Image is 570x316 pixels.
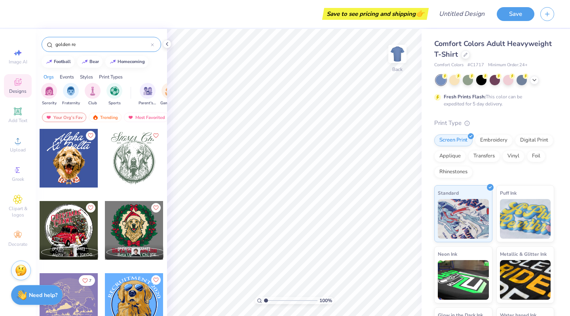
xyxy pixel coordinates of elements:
span: Decorate [8,241,27,247]
div: homecoming [118,59,145,64]
button: filter button [160,83,179,106]
button: Like [151,131,161,140]
img: Neon Ink [438,260,489,300]
div: Rhinestones [434,166,473,178]
div: Transfers [468,150,500,162]
div: Vinyl [502,150,524,162]
img: trending.gif [92,115,99,120]
button: football [42,56,74,68]
div: Print Type [434,119,554,128]
img: Sports Image [110,86,119,96]
button: Save [497,7,534,21]
div: filter for Sorority [41,83,57,106]
span: 👉 [416,9,424,18]
div: filter for Club [85,83,101,106]
span: Comfort Colors Adult Heavyweight T-Shirt [434,39,552,59]
span: Minimum Order: 24 + [488,62,528,69]
img: Club Image [88,86,97,96]
div: filter for Game Day [160,83,179,106]
div: Save to see pricing and shipping [324,8,427,20]
div: filter for Parent's Weekend [139,83,157,106]
div: filter for Sports [106,83,122,106]
div: This color can be expedited for 5 day delivery. [444,93,541,107]
input: Try "Alpha" [55,40,151,48]
div: Applique [434,150,466,162]
span: 7 [89,279,91,283]
img: Game Day Image [165,86,174,96]
span: # C1717 [467,62,484,69]
span: Club [88,100,97,106]
span: Standard [438,189,459,197]
button: filter button [62,83,80,106]
span: Add Text [8,117,27,124]
div: filter for Fraternity [62,83,80,106]
button: bear [77,56,103,68]
button: filter button [41,83,57,106]
span: Greek [12,176,24,182]
img: most_fav.gif [46,115,52,120]
button: filter button [85,83,101,106]
img: trend_line.gif [46,59,52,64]
div: Embroidery [475,134,513,146]
div: Foil [527,150,545,162]
div: Events [60,73,74,80]
span: Beta Upsilon Chi, [GEOGRAPHIC_DATA] [118,252,160,258]
img: Sorority Image [45,86,54,96]
img: trend_line.gif [110,59,116,64]
div: Screen Print [434,134,473,146]
span: Game Day [160,100,179,106]
div: Your Org's Fav [42,113,86,122]
button: Like [86,203,95,213]
button: Like [86,131,95,140]
button: Like [151,203,161,213]
strong: Fresh Prints Flash: [444,94,486,100]
span: Alpha Delta Pi, [GEOGRAPHIC_DATA][US_STATE] at [GEOGRAPHIC_DATA] [52,252,95,258]
button: homecoming [105,56,148,68]
div: Digital Print [515,134,553,146]
span: Designs [9,88,27,94]
img: trend_line.gif [82,59,88,64]
span: Fraternity [62,100,80,106]
img: Puff Ink [500,199,551,239]
span: [PERSON_NAME] [118,246,150,252]
img: Standard [438,199,489,239]
input: Untitled Design [433,6,491,22]
span: Metallic & Glitter Ink [500,250,547,258]
span: Image AI [9,59,27,65]
img: Fraternity Image [66,86,75,96]
span: Clipart & logos [4,205,32,218]
div: Print Types [99,73,123,80]
span: 100 % [319,297,332,304]
div: Orgs [44,73,54,80]
button: filter button [106,83,122,106]
div: Most Favorited [124,113,169,122]
span: Sorority [42,100,57,106]
span: Puff Ink [500,189,517,197]
div: bear [89,59,99,64]
button: Like [151,275,161,285]
img: Parent's Weekend Image [143,86,152,96]
span: Comfort Colors [434,62,464,69]
span: Neon Ink [438,250,457,258]
button: Like [79,275,95,286]
img: Back [389,46,405,62]
div: football [54,59,71,64]
div: Styles [80,73,93,80]
span: Upload [10,147,26,153]
img: Metallic & Glitter Ink [500,260,551,300]
span: Sports [108,100,121,106]
div: Back [392,66,403,73]
span: [PERSON_NAME] [52,246,85,252]
strong: Need help? [29,291,57,299]
button: filter button [139,83,157,106]
div: Trending [89,113,122,122]
img: most_fav.gif [127,115,134,120]
span: Parent's Weekend [139,100,157,106]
